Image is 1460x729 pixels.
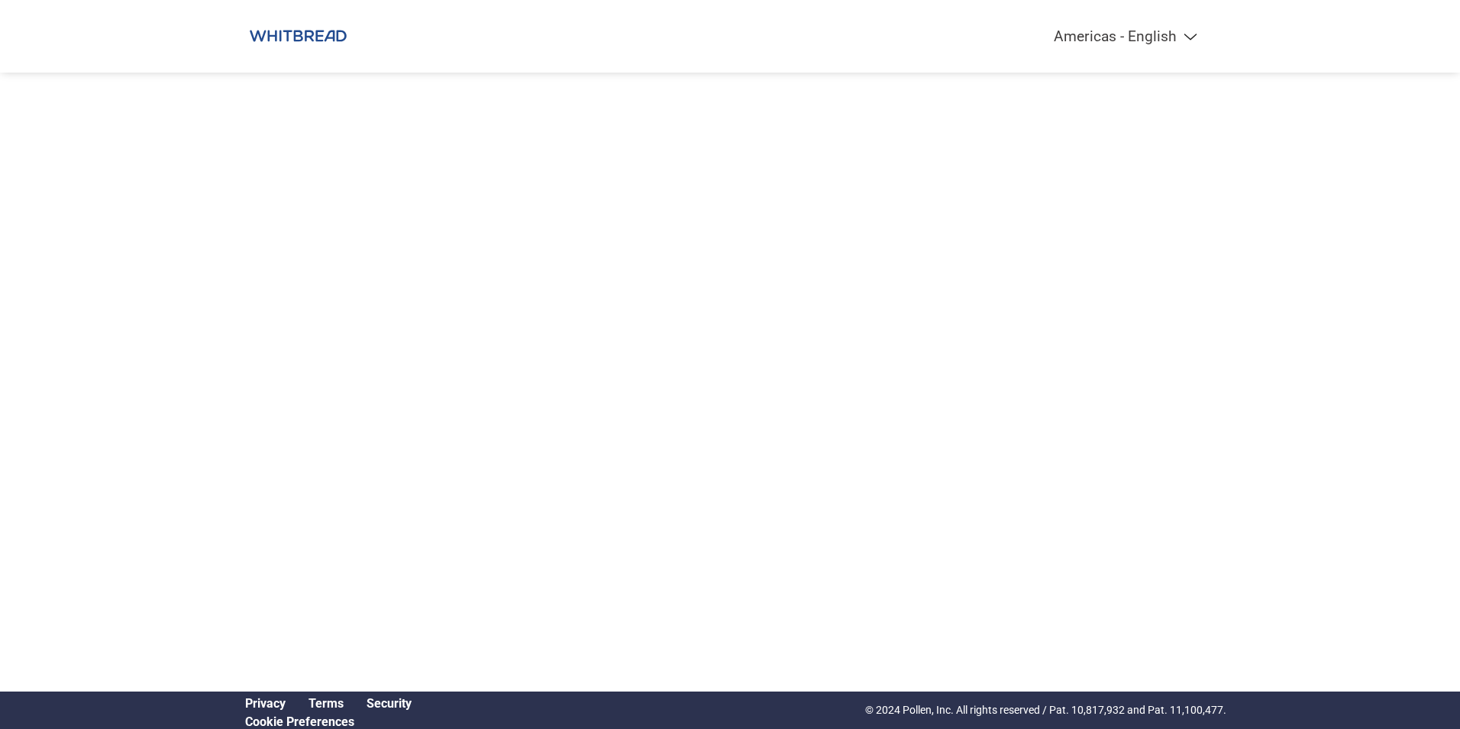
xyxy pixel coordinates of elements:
[234,15,363,57] img: Whitbread
[865,702,1226,718] p: © 2024 Pollen, Inc. All rights reserved / Pat. 10,817,932 and Pat. 11,100,477.
[245,714,354,729] a: Cookie Preferences, opens a dedicated popup modal window
[367,696,412,711] a: Security
[308,696,344,711] a: Terms
[245,696,286,711] a: Privacy
[234,714,423,729] div: Open Cookie Preferences Modal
